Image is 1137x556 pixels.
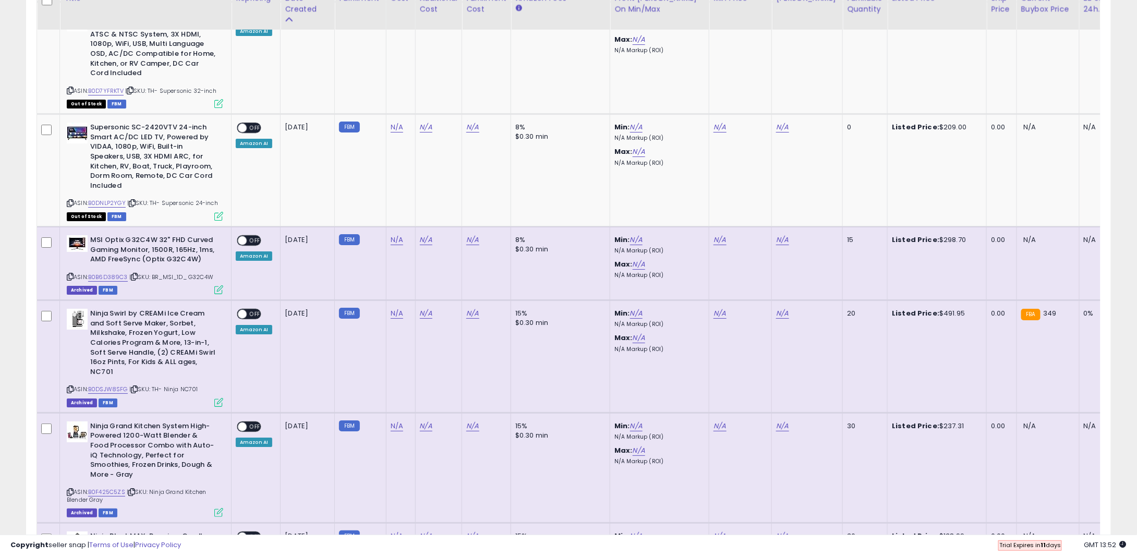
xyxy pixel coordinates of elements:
span: | SKU: TH- Supersonic 24-inch [127,199,218,207]
b: Ninja Swirl by CREAMi Ice Cream and Soft Serve Maker, Sorbet, Milkshake, Frozen Yogurt, Low Calor... [90,309,217,379]
a: N/A [776,421,789,431]
a: Terms of Use [89,540,134,550]
strong: Copyright [10,540,49,550]
span: Trial Expires in days [999,541,1061,549]
a: N/A [713,122,726,132]
span: | SKU: BR_MSI_1D_ G32C4W [129,273,213,281]
b: Min: [614,122,630,132]
a: N/A [633,147,645,157]
a: N/A [420,122,432,132]
span: FBM [107,212,126,221]
a: N/A [391,235,403,245]
div: 15% [515,421,602,431]
small: FBA [1021,309,1041,320]
div: 0% [1084,309,1118,318]
p: N/A Markup (ROI) [614,458,701,465]
img: 41G8RFzC9pL._SL40_.jpg [67,421,88,442]
b: Min: [614,308,630,318]
div: ASIN: [67,421,223,516]
span: OFF [247,310,263,319]
a: N/A [713,308,726,319]
small: FBM [339,234,359,245]
span: N/A [1024,421,1036,431]
span: | SKU: TH- Supersonic 32-inch [125,87,216,95]
p: N/A Markup (ROI) [614,272,701,279]
div: 30 [847,421,879,431]
a: B0DSJW8SFG [88,385,128,394]
a: N/A [776,235,789,245]
span: Listings that have been deleted from Seller Central [67,398,97,407]
a: N/A [776,308,789,319]
div: Amazon AI [236,27,272,36]
a: B0D7YFRKTV [88,87,124,95]
a: N/A [420,308,432,319]
a: N/A [391,421,403,431]
span: OFF [247,236,263,245]
span: FBM [99,509,117,517]
b: Listed Price: [892,235,939,245]
div: $298.70 [892,235,978,245]
a: N/A [630,235,643,245]
div: $237.31 [892,421,978,431]
a: N/A [420,421,432,431]
img: 31RDxLcAxvL._SL40_.jpg [67,235,88,252]
div: N/A [1084,235,1118,245]
div: 0.00 [991,309,1008,318]
p: N/A Markup (ROI) [614,135,701,142]
b: Listed Price: [892,421,939,431]
small: FBM [339,122,359,132]
b: Min: [614,421,630,431]
small: FBM [339,308,359,319]
div: 0.00 [991,123,1008,132]
div: Amazon AI [236,438,272,447]
div: N/A [1084,421,1118,431]
a: N/A [713,421,726,431]
div: Amazon AI [236,139,272,148]
p: N/A Markup (ROI) [614,160,701,167]
a: B0F425C5ZS [88,488,125,497]
b: Max: [614,34,633,44]
span: FBM [99,286,117,295]
div: ASIN: [67,235,223,293]
img: 41nO87+DqVL._SL40_.jpg [67,123,88,143]
div: 15% [515,309,602,318]
div: [DATE] [285,235,326,245]
b: Supersonic SC-3226SDVD 32-inch LED Smart HDTV w/DVD Player, ATSC & NTSC System, 3X HDMI, 1080p, W... [90,10,217,81]
a: Privacy Policy [135,540,181,550]
span: | SKU: TH- Ninja NC701 [129,385,198,393]
p: N/A Markup (ROI) [614,321,701,328]
span: FBM [107,100,126,108]
b: Listed Price: [892,122,939,132]
a: N/A [633,445,645,456]
span: OFF [247,124,263,132]
div: 20 [847,309,879,318]
b: Supersonic SC-2420VTV 24-inch Smart AC/DC LED TV, Powered by VIDAA, 1080p, WiFi, Built-in Speaker... [90,123,217,193]
p: N/A Markup (ROI) [614,433,701,441]
span: Listings that have been deleted from Seller Central [67,509,97,517]
div: ASIN: [67,123,223,220]
span: N/A [1024,235,1036,245]
span: 349 [1043,308,1056,318]
a: N/A [633,34,645,45]
p: N/A Markup (ROI) [614,247,701,255]
div: ASIN: [67,10,223,107]
a: N/A [630,421,643,431]
b: Max: [614,333,633,343]
small: FBM [339,420,359,431]
div: 0.00 [991,235,1008,245]
a: N/A [391,122,403,132]
div: 8% [515,123,602,132]
div: Amazon AI [236,325,272,334]
div: $0.30 min [515,318,602,328]
div: [DATE] [285,421,326,431]
p: N/A Markup (ROI) [614,47,701,54]
a: N/A [466,421,479,431]
span: All listings that are currently out of stock and unavailable for purchase on Amazon [67,212,106,221]
p: N/A Markup (ROI) [614,346,701,353]
div: ASIN: [67,309,223,406]
span: All listings that are currently out of stock and unavailable for purchase on Amazon [67,100,106,108]
b: MSI Optix G32C4W 32" FHD Curved Gaming Monitor, 1500R, 165Hz, 1ms, AMD FreeSync (Optix G32C4W) [90,235,217,267]
a: N/A [391,308,403,319]
a: N/A [713,235,726,245]
img: 41T4GnvVUnL._SL40_.jpg [67,309,88,330]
